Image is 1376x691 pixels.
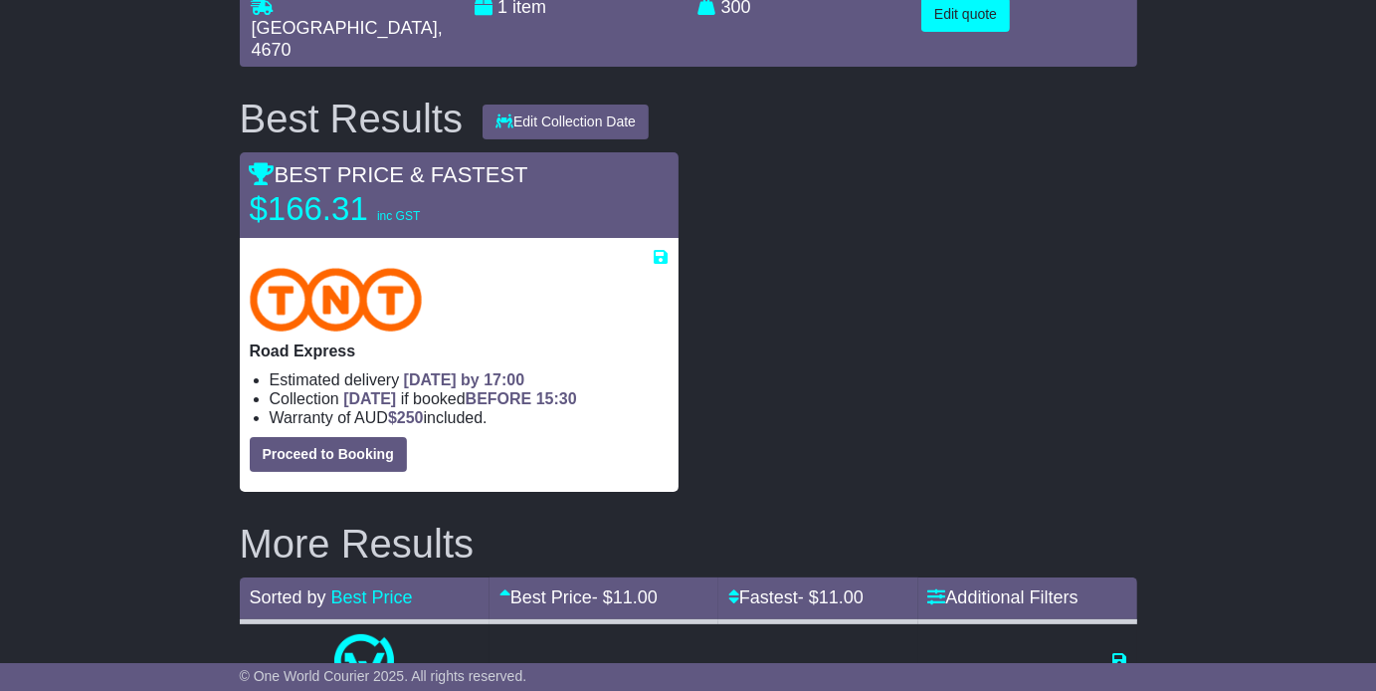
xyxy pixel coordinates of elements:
[252,18,443,60] span: , 4670
[252,18,438,38] span: [GEOGRAPHIC_DATA]
[250,342,669,360] p: Road Express
[343,390,576,407] span: if booked
[270,370,669,389] li: Estimated delivery
[240,668,527,684] span: © One World Courier 2025. All rights reserved.
[536,390,577,407] span: 15:30
[928,587,1079,607] a: Additional Filters
[499,587,658,607] a: Best Price- $11.00
[250,437,407,472] button: Proceed to Booking
[404,371,525,388] span: [DATE] by 17:00
[270,389,669,408] li: Collection
[388,409,424,426] span: $
[230,97,474,140] div: Best Results
[466,390,532,407] span: BEFORE
[798,587,864,607] span: - $
[728,587,864,607] a: Fastest- $11.00
[483,105,649,139] button: Edit Collection Date
[377,209,420,223] span: inc GST
[592,587,658,607] span: - $
[250,587,326,607] span: Sorted by
[331,587,413,607] a: Best Price
[250,268,423,332] img: TNT Domestic: Road Express
[270,408,669,427] li: Warranty of AUD included.
[613,587,658,607] span: 11.00
[250,162,528,187] span: BEST PRICE & FASTEST
[819,587,864,607] span: 11.00
[250,189,498,229] p: $166.31
[397,409,424,426] span: 250
[240,522,1137,566] h2: More Results
[343,390,396,407] span: [DATE]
